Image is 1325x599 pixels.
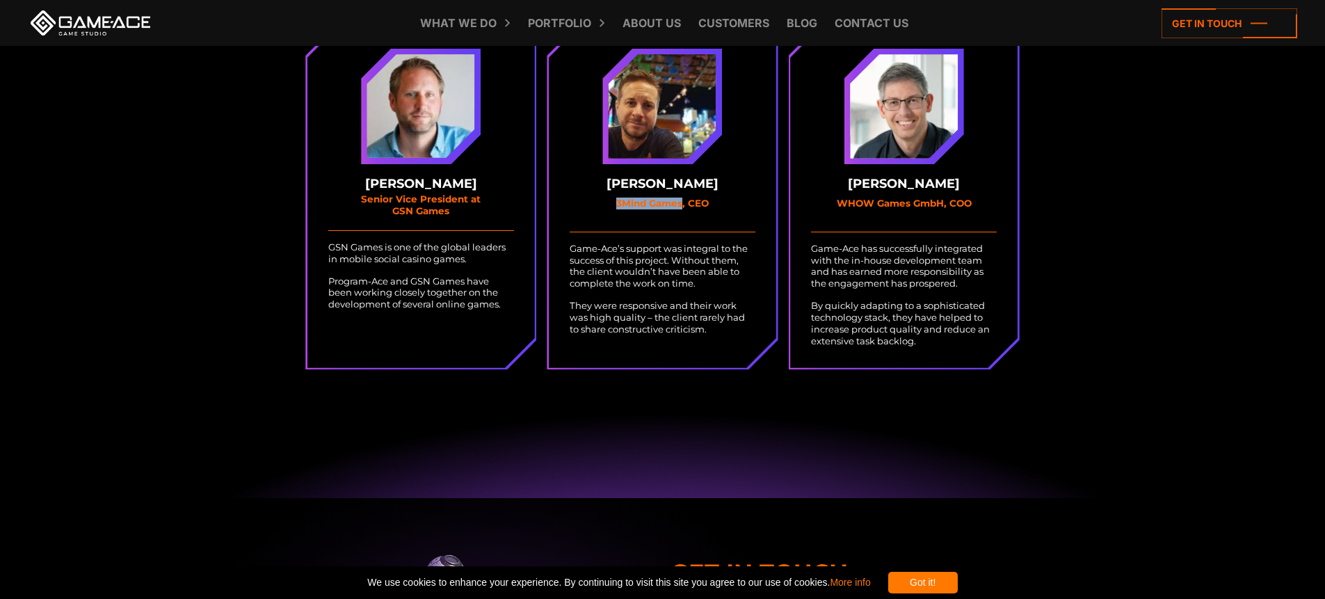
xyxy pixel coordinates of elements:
a: More info [830,577,870,588]
p: GSN Games is one of the global leaders in mobile social casino games. [328,241,514,265]
small: Senior Vice President at GSN Games [351,193,490,217]
strong: [PERSON_NAME] [811,177,997,191]
strong: [PERSON_NAME] [570,177,755,191]
a: Get in touch [1162,8,1297,38]
small: 3Mind Games, CEO [593,198,732,221]
span: We use cookies to enhance your experience. By continuing to visit this site you agree to our use ... [367,572,870,593]
img: Stuart lewis smith avatar [367,54,475,158]
img: Alexandre martel avatar [608,54,716,159]
p: Game-Ace has successfully integrated with the in-house development team and has earned more respo... [811,243,997,290]
p: By quickly adapting to a sophisticated technology stack, they have helped to increase product qua... [811,300,997,347]
div: Got it! [888,572,958,593]
strong: [PERSON_NAME] [328,177,514,191]
p: Program-Ace and GSN Games have been working closely together on the development of several online... [328,275,514,311]
small: WHOW Games GmbH, COO [835,198,974,221]
p: They were responsive and their work was high quality – the client rarely had to share constructiv... [570,300,755,335]
img: Ralf baumann avatar [850,54,958,159]
p: Game-Ace’s support was integral to the success of this project. Without them, the client wouldn’t... [570,243,755,290]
